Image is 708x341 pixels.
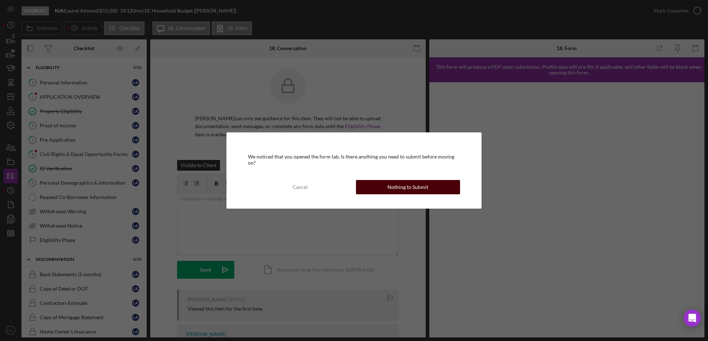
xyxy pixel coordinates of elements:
[684,310,701,327] div: Open Intercom Messenger
[248,154,460,165] div: We noticed that you opened the form tab. Is there anything you need to submit before moving on?
[293,180,308,194] div: Cancel
[387,180,428,194] div: Nothing to Submit
[356,180,460,194] button: Nothing to Submit
[248,180,352,194] button: Cancel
